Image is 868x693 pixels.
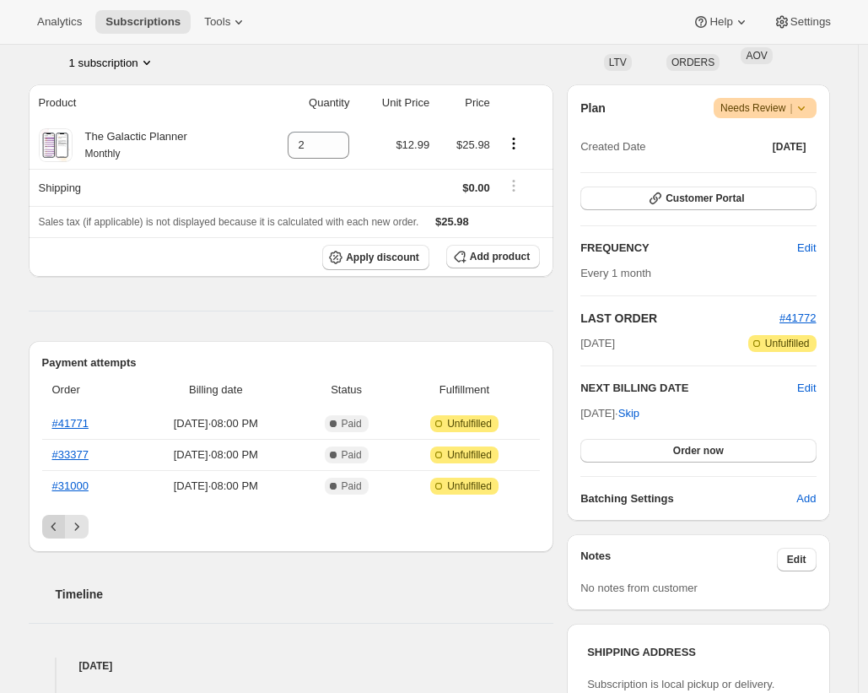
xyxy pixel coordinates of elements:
[42,371,133,409] th: Order
[435,215,469,228] span: $25.98
[673,444,724,457] span: Order now
[39,216,419,228] span: Sales tax (if applicable) is not displayed because it is calculated with each new order.
[137,447,294,463] span: [DATE] · 08:00 PM
[797,380,816,397] button: Edit
[95,10,191,34] button: Subscriptions
[580,490,796,507] h6: Batching Settings
[763,10,841,34] button: Settings
[796,490,816,507] span: Add
[746,50,767,62] span: AOV
[105,15,181,29] span: Subscriptions
[786,485,826,512] button: Add
[580,267,651,279] span: Every 1 month
[587,678,774,690] span: Subscription is local pickup or delivery.
[354,84,434,122] th: Unit Price
[204,15,230,29] span: Tools
[27,10,92,34] button: Analytics
[342,479,362,493] span: Paid
[446,245,540,268] button: Add product
[580,100,606,116] h2: Plan
[500,176,527,195] button: Shipping actions
[52,448,89,461] a: #33377
[256,84,355,122] th: Quantity
[434,84,495,122] th: Price
[609,57,627,68] span: LTV
[447,448,492,462] span: Unfulfilled
[37,15,82,29] span: Analytics
[682,10,759,34] button: Help
[580,240,797,257] h2: FREQUENCY
[779,311,816,324] a: #41772
[666,192,744,205] span: Customer Portal
[29,169,256,206] th: Shipping
[29,84,256,122] th: Product
[56,586,554,603] h2: Timeline
[73,128,187,162] div: The Galactic Planner
[580,187,816,210] button: Customer Portal
[462,181,490,194] span: $0.00
[763,135,817,159] button: [DATE]
[42,515,66,539] button: Previous
[69,54,155,71] button: Product actions
[720,100,810,116] span: Needs Review
[137,382,294,398] span: Billing date
[29,658,554,674] h4: [DATE]
[137,415,294,432] span: [DATE] · 08:00 PM
[42,355,541,371] h2: Payment attempts
[304,382,388,398] span: Status
[399,382,530,398] span: Fulfillment
[52,417,89,430] a: #41771
[346,251,419,264] span: Apply discount
[797,240,816,257] span: Edit
[580,582,698,594] span: No notes from customer
[322,245,429,270] button: Apply discount
[396,138,429,151] span: $12.99
[580,407,639,420] span: [DATE] ·
[787,553,806,566] span: Edit
[580,439,816,463] button: Order now
[456,138,490,151] span: $25.98
[580,548,777,571] h3: Notes
[790,101,792,115] span: |
[618,405,639,422] span: Skip
[342,448,362,462] span: Paid
[42,515,541,539] nav: Pagination
[580,138,645,155] span: Created Date
[342,417,362,430] span: Paid
[709,15,732,29] span: Help
[787,235,826,262] button: Edit
[773,140,806,154] span: [DATE]
[52,479,89,492] a: #31000
[790,15,831,29] span: Settings
[608,400,650,427] button: Skip
[671,57,714,68] span: ORDERS
[587,644,809,661] h3: SHIPPING ADDRESS
[447,417,492,430] span: Unfulfilled
[777,548,817,571] button: Edit
[765,337,810,350] span: Unfulfilled
[194,10,257,34] button: Tools
[470,250,530,263] span: Add product
[137,478,294,495] span: [DATE] · 08:00 PM
[85,148,121,160] small: Monthly
[580,380,797,397] h2: NEXT BILLING DATE
[65,515,89,539] button: Next
[447,479,492,493] span: Unfulfilled
[779,310,816,327] button: #41772
[40,128,70,162] img: product img
[580,335,615,352] span: [DATE]
[500,134,527,153] button: Product actions
[580,310,779,327] h2: LAST ORDER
